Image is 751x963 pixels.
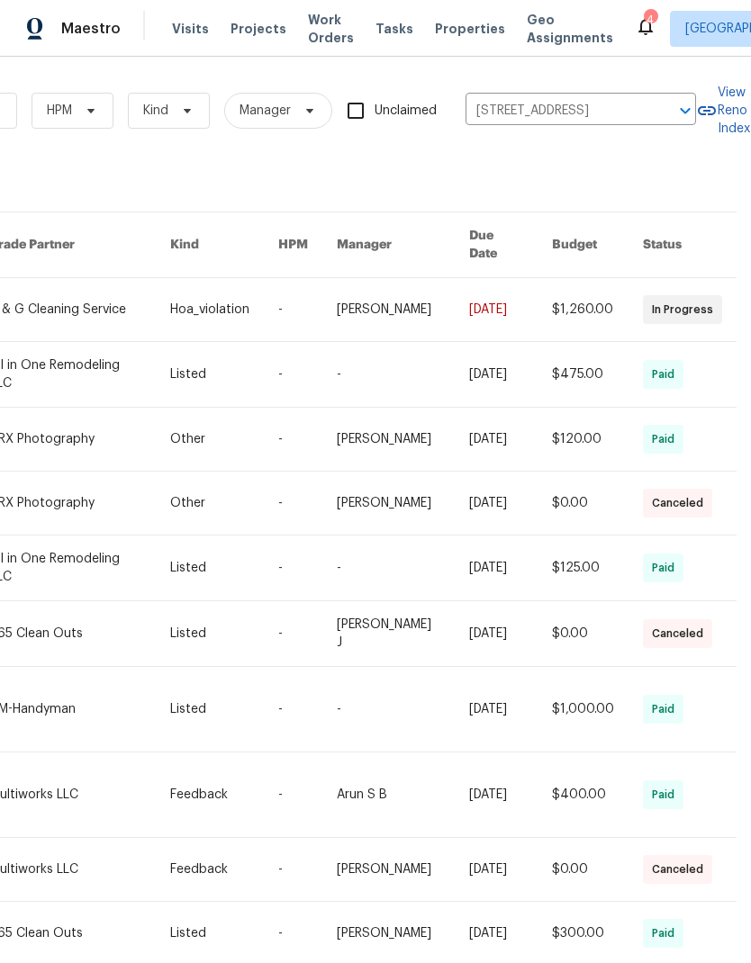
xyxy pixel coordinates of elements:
[322,838,455,902] td: [PERSON_NAME]
[466,97,646,125] input: Enter in an address
[322,667,455,752] td: -
[375,22,413,35] span: Tasks
[231,20,286,38] span: Projects
[156,838,264,902] td: Feedback
[322,342,455,408] td: -
[61,20,121,38] span: Maestro
[264,752,322,838] td: -
[264,472,322,535] td: -
[629,212,737,278] th: Status
[156,472,264,535] td: Other
[156,212,264,278] th: Kind
[240,102,291,120] span: Manager
[673,98,698,123] button: Open
[156,535,264,601] td: Listed
[264,838,322,902] td: -
[308,11,354,47] span: Work Orders
[322,408,455,472] td: [PERSON_NAME]
[264,601,322,667] td: -
[455,212,538,278] th: Due Date
[322,212,455,278] th: Manager
[264,278,322,342] td: -
[264,408,322,472] td: -
[143,102,168,120] span: Kind
[322,278,455,342] td: [PERSON_NAME]
[156,601,264,667] td: Listed
[156,342,264,408] td: Listed
[264,667,322,752] td: -
[322,601,455,667] td: [PERSON_NAME] J
[156,408,264,472] td: Other
[375,102,437,121] span: Unclaimed
[435,20,505,38] span: Properties
[538,212,629,278] th: Budget
[156,278,264,342] td: Hoa_violation
[322,535,455,601] td: -
[172,20,209,38] span: Visits
[322,472,455,535] td: [PERSON_NAME]
[644,11,656,29] div: 4
[156,752,264,838] td: Feedback
[47,102,72,120] span: HPM
[696,84,750,138] a: View Reno Index
[264,535,322,601] td: -
[527,11,613,47] span: Geo Assignments
[264,342,322,408] td: -
[264,212,322,278] th: HPM
[156,667,264,752] td: Listed
[322,752,455,838] td: Arun S B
